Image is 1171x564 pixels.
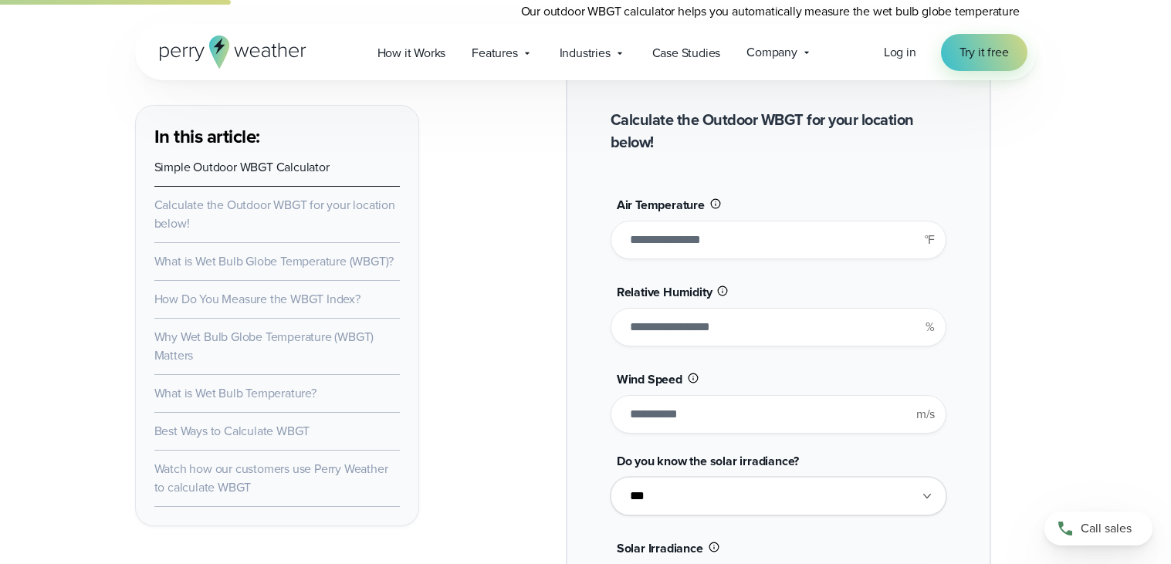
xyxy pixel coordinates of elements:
[617,539,703,557] span: Solar Irradiance
[639,37,734,69] a: Case Studies
[617,370,682,388] span: Wind Speed
[617,196,705,214] span: Air Temperature
[560,44,611,62] span: Industries
[364,37,459,69] a: How it Works
[617,283,712,301] span: Relative Humidity
[1081,519,1132,538] span: Call sales
[617,452,799,470] span: Do you know the solar irradiance?
[959,43,1009,62] span: Try it free
[746,43,797,62] span: Company
[154,252,394,270] a: What is Wet Bulb Globe Temperature (WBGT)?
[941,34,1027,71] a: Try it free
[611,109,946,154] h2: Calculate the Outdoor WBGT for your location below!
[154,124,400,149] h3: In this article:
[884,43,916,62] a: Log in
[472,44,517,62] span: Features
[377,44,446,62] span: How it Works
[1044,512,1152,545] a: Call sales
[884,43,916,61] span: Log in
[154,196,395,232] a: Calculate the Outdoor WBGT for your location below!
[154,158,330,176] a: Simple Outdoor WBGT Calculator
[652,44,721,62] span: Case Studies
[521,2,1037,39] p: Our outdoor WBGT calculator helps you automatically measure the wet bulb globe temperature quickl...
[154,328,374,364] a: Why Wet Bulb Globe Temperature (WBGT) Matters
[154,290,360,308] a: How Do You Measure the WBGT Index?
[154,422,310,440] a: Best Ways to Calculate WBGT
[154,460,388,496] a: Watch how our customers use Perry Weather to calculate WBGT
[154,384,316,402] a: What is Wet Bulb Temperature?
